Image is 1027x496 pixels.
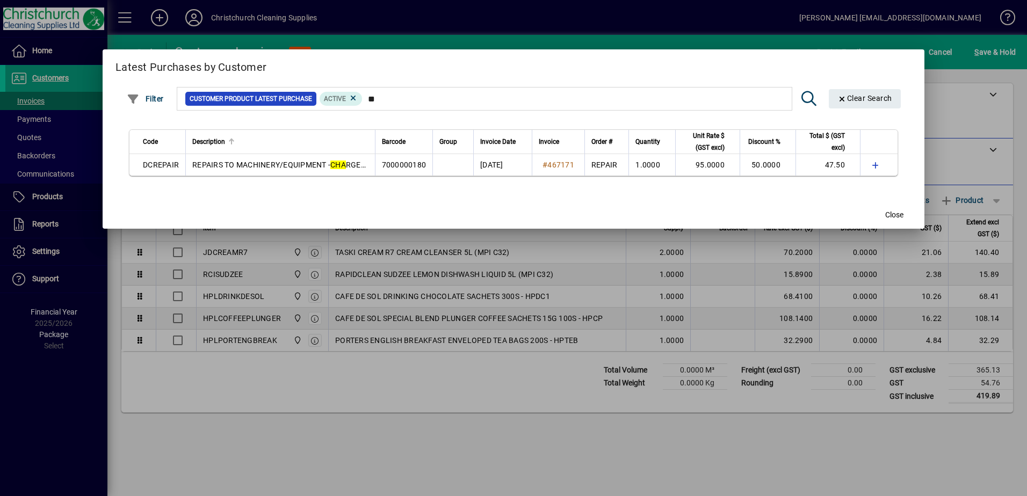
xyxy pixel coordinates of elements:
div: Group [439,136,467,148]
span: Quantity [635,136,660,148]
span: # [543,161,547,169]
span: Code [143,136,158,148]
span: REPAIRS TO MACHINERY/EQUIPMENT - RGED PER HOUR [192,161,404,169]
td: 1.0000 [628,154,675,176]
span: Active [324,95,346,103]
span: Group [439,136,457,148]
mat-chip: Product Activation Status: Active [320,92,363,106]
span: 7000000180 [382,161,426,169]
span: Unit Rate $ (GST excl) [682,130,725,154]
span: Filter [127,94,164,103]
span: DCREPAIR [143,161,179,169]
span: Clear Search [837,94,892,103]
div: Barcode [382,136,426,148]
span: Order # [591,136,612,148]
span: Invoice [539,136,559,148]
div: Description [192,136,368,148]
span: Customer Product Latest Purchase [190,93,312,104]
button: Clear [829,89,901,108]
span: Total $ (GST excl) [802,130,845,154]
a: #467171 [539,159,578,171]
button: Close [877,205,912,224]
td: REPAIR [584,154,628,176]
div: Total $ (GST excl) [802,130,855,154]
span: Description [192,136,225,148]
span: Barcode [382,136,406,148]
em: CHA [330,161,346,169]
div: Quantity [635,136,670,148]
div: Discount % [747,136,790,148]
div: Order # [591,136,622,148]
div: Invoice [539,136,578,148]
span: Invoice Date [480,136,516,148]
h2: Latest Purchases by Customer [103,49,924,81]
span: Close [885,209,903,221]
div: Code [143,136,179,148]
td: 47.50 [795,154,860,176]
td: 50.0000 [740,154,795,176]
td: 95.0000 [675,154,740,176]
span: 467171 [547,161,574,169]
span: Discount % [748,136,780,148]
div: Unit Rate $ (GST excl) [682,130,734,154]
div: Invoice Date [480,136,525,148]
button: Filter [124,89,167,108]
td: [DATE] [473,154,532,176]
